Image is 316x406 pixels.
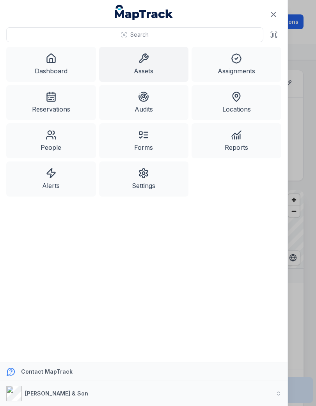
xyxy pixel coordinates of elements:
[265,6,282,23] button: Close navigation
[6,123,96,158] a: People
[192,123,281,158] a: Reports
[115,5,173,20] a: MapTrack
[6,85,96,120] a: Reservations
[99,123,189,158] a: Forms
[25,390,88,397] strong: [PERSON_NAME] & Son
[192,85,281,120] a: Locations
[6,161,96,197] a: Alerts
[21,368,73,375] strong: Contact MapTrack
[99,161,189,197] a: Settings
[130,31,149,39] span: Search
[99,47,189,82] a: Assets
[192,47,281,82] a: Assignments
[99,85,189,120] a: Audits
[6,27,263,42] button: Search
[6,47,96,82] a: Dashboard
